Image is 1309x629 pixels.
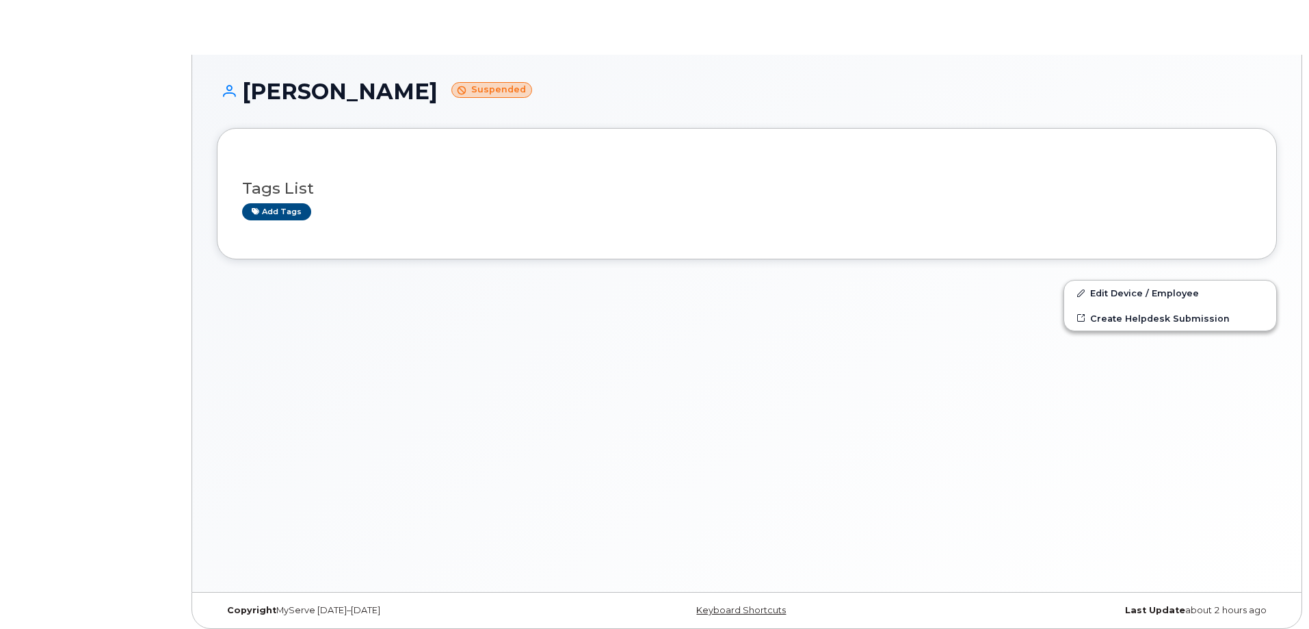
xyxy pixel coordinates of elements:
h1: [PERSON_NAME] [217,79,1277,103]
a: Keyboard Shortcuts [696,605,786,615]
h3: Tags List [242,180,1252,197]
div: MyServe [DATE]–[DATE] [217,605,570,616]
small: Suspended [451,82,532,98]
strong: Copyright [227,605,276,615]
div: about 2 hours ago [923,605,1277,616]
strong: Last Update [1125,605,1185,615]
a: Add tags [242,203,311,220]
a: Edit Device / Employee [1064,281,1276,305]
a: Create Helpdesk Submission [1064,306,1276,331]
